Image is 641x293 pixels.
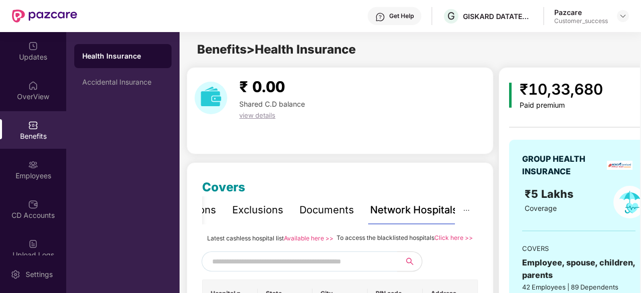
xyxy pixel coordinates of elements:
span: To access the blacklisted hospitals [337,234,434,241]
img: svg+xml;base64,PHN2ZyBpZD0iQmVuZWZpdHMiIHhtbG5zPSJodHRwOi8vd3d3LnczLm9yZy8yMDAwL3N2ZyIgd2lkdGg9Ij... [28,120,38,130]
img: svg+xml;base64,PHN2ZyBpZD0iRW1wbG95ZWVzIiB4bWxucz0iaHR0cDovL3d3dy53My5vcmcvMjAwMC9zdmciIHdpZHRoPS... [28,160,38,170]
a: Click here >> [434,234,473,241]
div: GISKARD DATATECH PRIVATE LIMITED [463,12,533,21]
img: svg+xml;base64,PHN2ZyBpZD0iVXBsb2FkX0xvZ3MiIGRhdGEtbmFtZT0iVXBsb2FkIExvZ3MiIHhtbG5zPSJodHRwOi8vd3... [28,239,38,249]
div: Employee, spouse, children, parents [522,256,635,281]
span: Shared C.D balance [239,100,305,108]
img: insurerLogo [607,161,632,170]
div: Settings [23,269,56,279]
img: svg+xml;base64,PHN2ZyBpZD0iSGVscC0zMngzMiIgeG1sbnM9Imh0dHA6Ly93d3cudzMub3JnLzIwMDAvc3ZnIiB3aWR0aD... [375,12,385,22]
button: search [397,251,422,271]
span: ₹ 0.00 [239,78,285,96]
span: ellipsis [463,207,470,214]
div: 42 Employees | 89 Dependents [522,282,635,292]
img: svg+xml;base64,PHN2ZyBpZD0iRHJvcGRvd24tMzJ4MzIiIHhtbG5zPSJodHRwOi8vd3d3LnczLm9yZy8yMDAwL3N2ZyIgd2... [619,12,627,20]
img: icon [509,83,512,108]
div: Pazcare [554,8,608,17]
span: ₹5 Lakhs [525,187,576,200]
div: COVERS [522,243,635,253]
img: svg+xml;base64,PHN2ZyBpZD0iQ0RfQWNjb3VudHMiIGRhdGEtbmFtZT0iQ0QgQWNjb3VudHMiIHhtbG5zPSJodHRwOi8vd3... [28,199,38,209]
span: G [447,10,455,22]
div: Get Help [389,12,414,20]
div: Documents [299,202,354,218]
span: Latest cashless hospital list [207,234,284,242]
a: Available here >> [284,234,334,242]
span: Benefits > Health Insurance [197,42,356,57]
img: New Pazcare Logo [12,10,77,23]
div: Health Insurance [82,51,164,61]
div: GROUP HEALTH INSURANCE [522,153,603,178]
div: Paid premium [520,101,603,110]
span: search [397,257,422,265]
img: svg+xml;base64,PHN2ZyBpZD0iU2V0dGluZy0yMHgyMCIgeG1sbnM9Imh0dHA6Ly93d3cudzMub3JnLzIwMDAvc3ZnIiB3aW... [11,269,21,279]
img: svg+xml;base64,PHN2ZyBpZD0iSG9tZSIgeG1sbnM9Imh0dHA6Ly93d3cudzMub3JnLzIwMDAvc3ZnIiB3aWR0aD0iMjAiIG... [28,81,38,91]
div: ₹10,33,680 [520,78,603,101]
div: Customer_success [554,17,608,25]
img: download [195,82,227,114]
span: view details [239,111,275,119]
div: Network Hospitals [370,202,458,218]
button: ellipsis [455,196,478,224]
div: Exclusions [232,202,283,218]
span: Covers [202,180,245,194]
img: svg+xml;base64,PHN2ZyBpZD0iVXBkYXRlZCIgeG1sbnM9Imh0dHA6Ly93d3cudzMub3JnLzIwMDAvc3ZnIiB3aWR0aD0iMj... [28,41,38,51]
span: Coverage [525,204,557,212]
div: Accidental Insurance [82,78,164,86]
